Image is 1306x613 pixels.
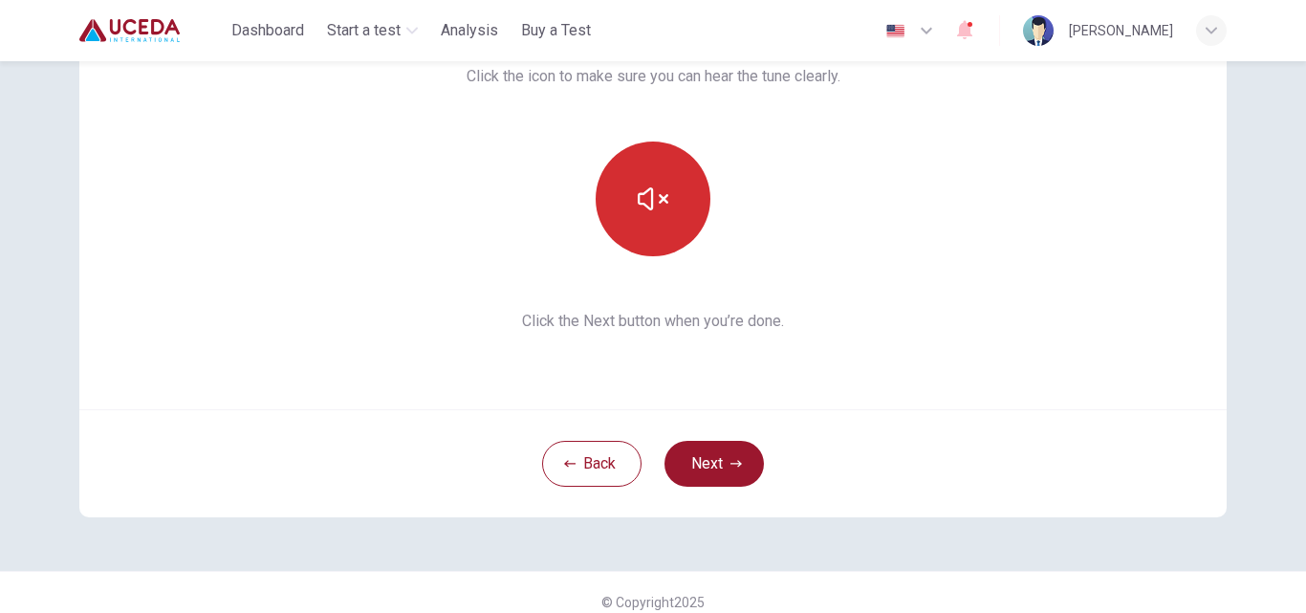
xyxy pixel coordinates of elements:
[79,11,180,50] img: Uceda logo
[441,19,498,42] span: Analysis
[79,11,224,50] a: Uceda logo
[521,19,591,42] span: Buy a Test
[467,65,840,88] span: Click the icon to make sure you can hear the tune clearly.
[231,19,304,42] span: Dashboard
[883,24,907,38] img: en
[327,19,401,42] span: Start a test
[1023,15,1054,46] img: Profile picture
[1069,19,1173,42] div: [PERSON_NAME]
[224,13,312,48] button: Dashboard
[664,441,764,487] button: Next
[601,595,705,610] span: © Copyright 2025
[319,13,425,48] button: Start a test
[542,441,642,487] button: Back
[467,310,840,333] span: Click the Next button when you’re done.
[513,13,599,48] button: Buy a Test
[433,13,506,48] button: Analysis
